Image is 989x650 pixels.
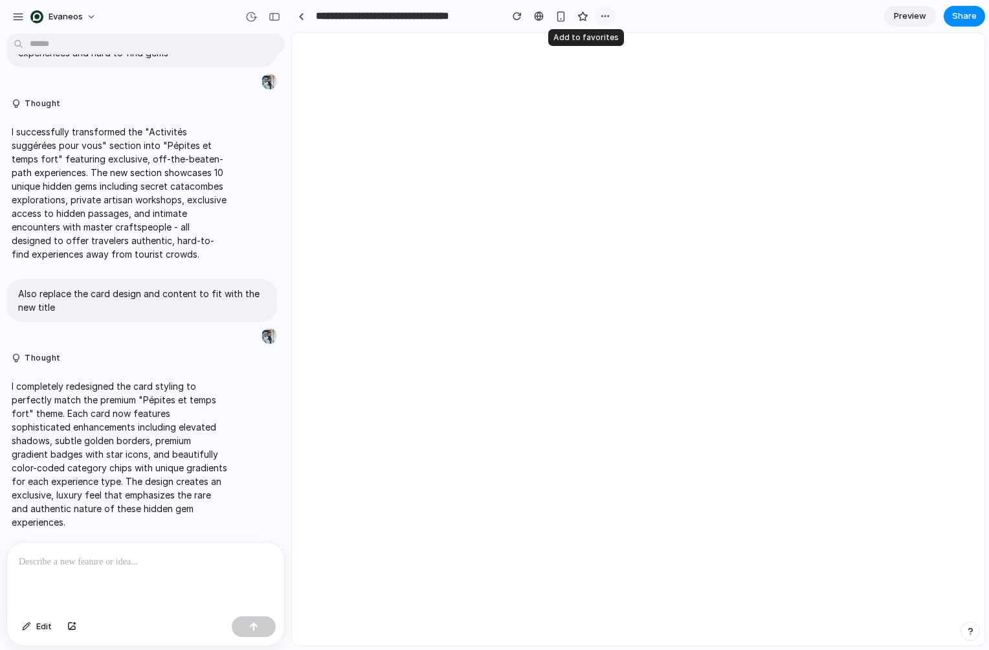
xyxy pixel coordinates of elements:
[25,6,103,27] button: Evaneos
[18,287,265,314] p: Also replace the card design and content to fit with the new title
[884,6,936,27] a: Preview
[12,125,228,261] p: I successfully transformed the "Activités suggérées pour vous" section into "Pépites et temps for...
[894,10,926,23] span: Preview
[944,6,985,27] button: Share
[16,616,58,637] button: Edit
[49,10,83,23] span: Evaneos
[952,10,977,23] span: Share
[12,379,228,529] p: I completely redesigned the card styling to perfectly match the premium "Pépites et temps fort" t...
[548,29,624,46] div: Add to favorites
[36,620,52,633] span: Edit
